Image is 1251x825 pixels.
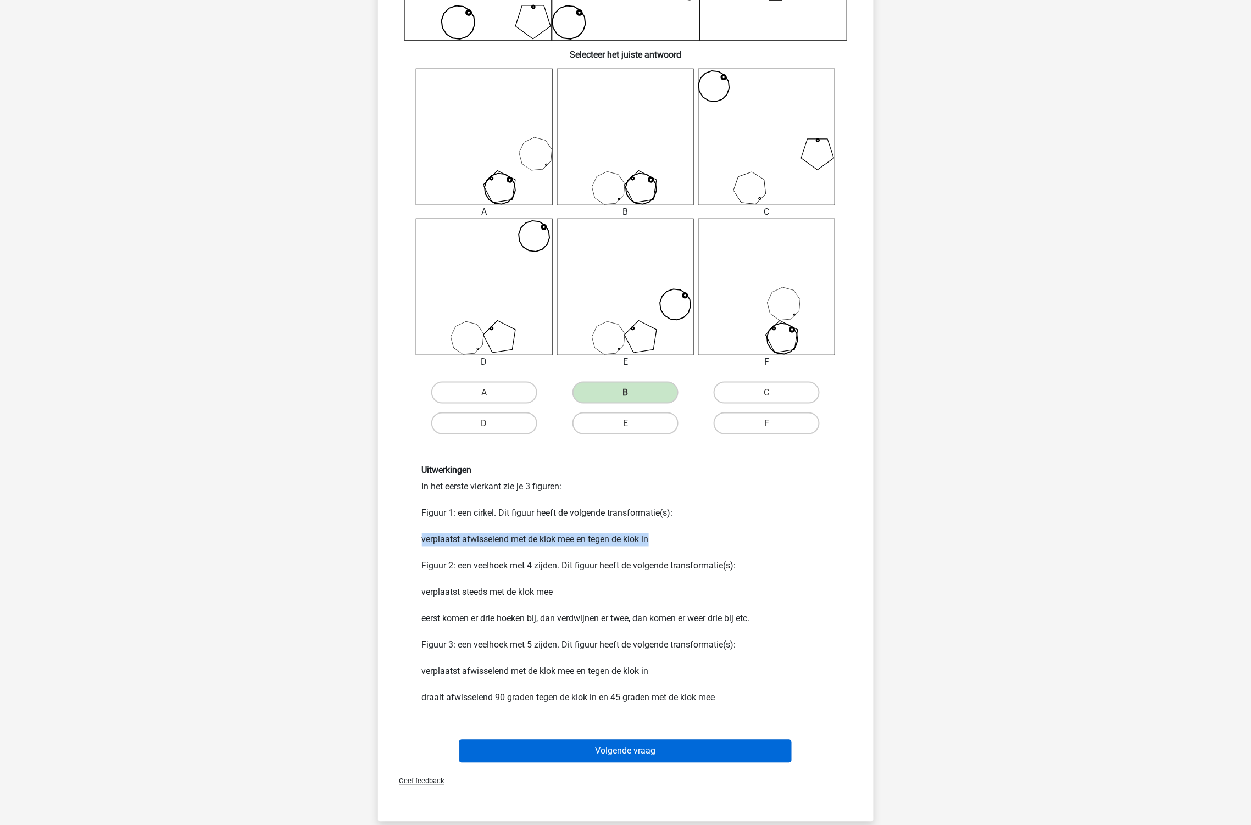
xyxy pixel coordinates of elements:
label: F [714,412,820,434]
div: B [549,205,702,219]
span: Geef feedback [391,777,444,785]
div: E [549,355,702,369]
label: C [714,382,820,404]
label: E [572,412,679,434]
h6: Selecteer het juiste antwoord [396,41,856,60]
label: B [572,382,679,404]
h6: Uitwerkingen [422,465,830,476]
div: F [690,355,843,369]
button: Volgende vraag [459,740,792,763]
div: A [408,205,561,219]
label: D [431,412,537,434]
div: D [408,355,561,369]
label: A [431,382,537,404]
div: In het eerste vierkant zie je 3 figuren: Figuur 1: een cirkel. Dit figuur heeft de volgende trans... [414,465,838,704]
div: C [690,205,843,219]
